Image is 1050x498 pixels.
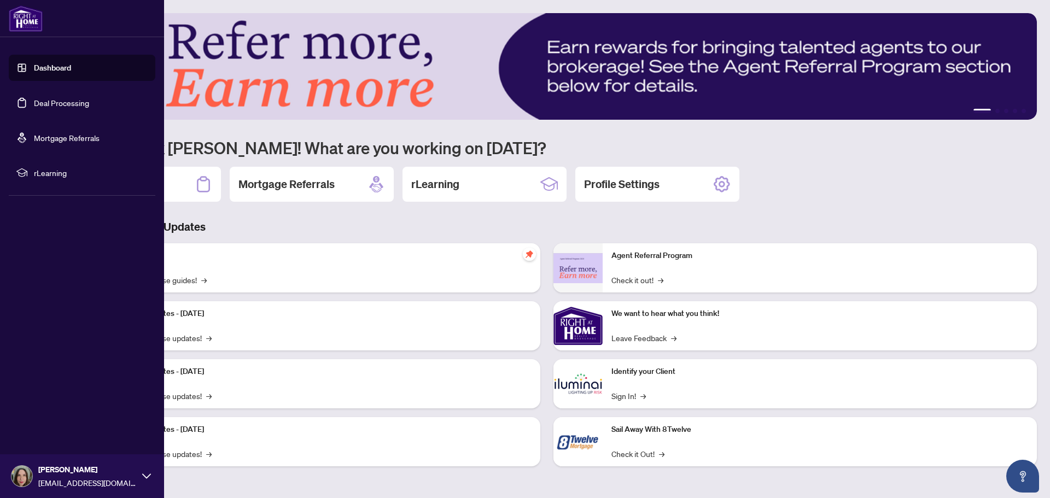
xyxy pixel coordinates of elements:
button: 1 [973,109,991,113]
img: logo [9,5,43,32]
button: 3 [1004,109,1008,113]
button: 2 [995,109,1000,113]
span: → [658,274,663,286]
p: Platform Updates - [DATE] [115,366,532,378]
span: → [206,448,212,460]
h3: Brokerage & Industry Updates [57,219,1037,235]
a: Mortgage Referrals [34,133,100,143]
span: → [206,332,212,344]
button: 4 [1013,109,1017,113]
span: [EMAIL_ADDRESS][DOMAIN_NAME] [38,477,137,489]
button: 5 [1022,109,1026,113]
span: → [201,274,207,286]
img: Profile Icon [11,466,32,487]
h1: Welcome back [PERSON_NAME]! What are you working on [DATE]? [57,137,1037,158]
a: Check it Out!→ [611,448,664,460]
span: → [206,390,212,402]
img: Sail Away With 8Twelve [553,417,603,466]
img: Agent Referral Program [553,253,603,283]
a: Dashboard [34,63,71,73]
span: → [671,332,676,344]
p: Agent Referral Program [611,250,1028,262]
h2: Profile Settings [584,177,660,192]
span: → [659,448,664,460]
h2: Mortgage Referrals [238,177,335,192]
p: We want to hear what you think! [611,308,1028,320]
p: Identify your Client [611,366,1028,378]
button: Open asap [1006,460,1039,493]
p: Self-Help [115,250,532,262]
p: Sail Away With 8Twelve [611,424,1028,436]
a: Deal Processing [34,98,89,108]
img: Identify your Client [553,359,603,408]
a: Leave Feedback→ [611,332,676,344]
img: Slide 0 [57,13,1037,120]
p: Platform Updates - [DATE] [115,308,532,320]
h2: rLearning [411,177,459,192]
span: → [640,390,646,402]
img: We want to hear what you think! [553,301,603,350]
span: pushpin [523,248,536,261]
span: [PERSON_NAME] [38,464,137,476]
a: Check it out!→ [611,274,663,286]
a: Sign In!→ [611,390,646,402]
span: rLearning [34,167,148,179]
p: Platform Updates - [DATE] [115,424,532,436]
